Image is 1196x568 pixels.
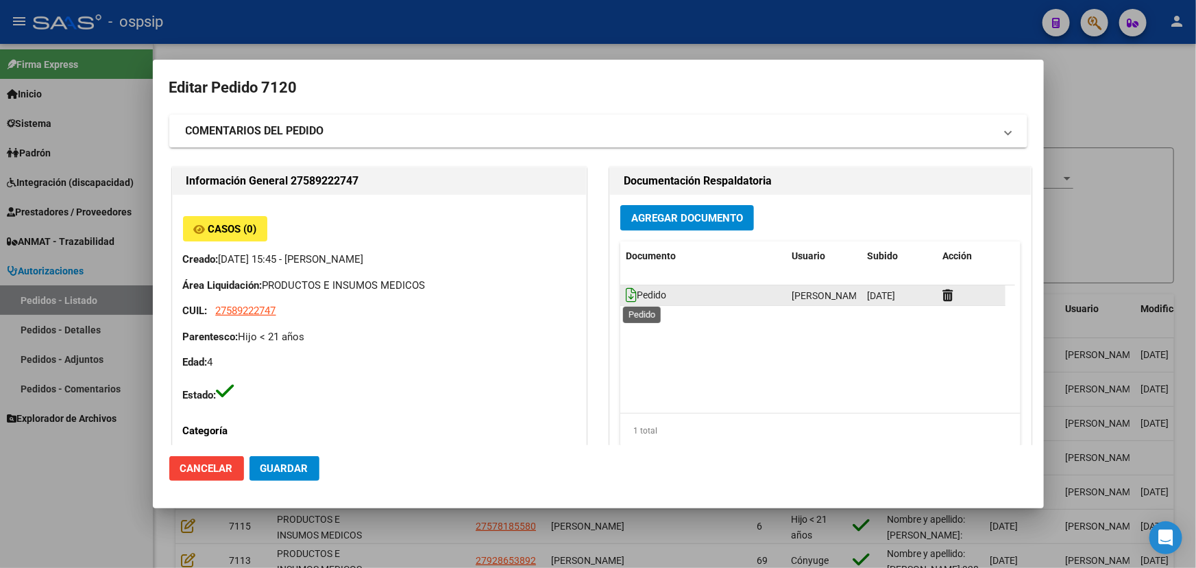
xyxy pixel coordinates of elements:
p: [DATE] 15:45 - [PERSON_NAME] [183,252,576,268]
div: Open Intercom Messenger [1149,521,1182,554]
strong: Creado: [183,253,219,265]
p: Categoría [183,423,301,439]
button: Cancelar [169,456,244,481]
p: Hijo < 21 años [183,329,576,345]
button: Casos (0) [183,216,268,241]
span: Agregar Documento [631,212,743,224]
strong: COMENTARIOS DEL PEDIDO [186,123,324,139]
strong: Parentesco: [183,331,239,343]
span: Casos (0) [208,223,256,235]
button: Guardar [249,456,319,481]
h2: Información General 27589222747 [186,173,572,189]
span: Documento [626,250,676,261]
span: Guardar [260,462,308,475]
datatable-header-cell: Subido [862,241,937,271]
mat-expansion-panel-header: COMENTARIOS DEL PEDIDO [169,115,1027,147]
span: Cancelar [180,462,233,475]
p: PRODUCTOS E INSUMOS MEDICOS [183,278,576,294]
h2: Documentación Respaldatoria [624,173,1016,189]
datatable-header-cell: Documento [620,241,786,271]
button: Agregar Documento [620,205,754,230]
h2: Editar Pedido 7120 [169,75,1027,101]
span: Pedido [626,290,666,301]
div: 1 total [620,414,1020,448]
span: 27589222747 [216,305,276,317]
span: Acción [942,250,972,261]
span: [PERSON_NAME] [792,290,865,301]
strong: CUIL: [183,305,208,317]
span: Subido [867,250,898,261]
p: 4 [183,355,576,370]
strong: Edad: [183,356,208,368]
span: Usuario [792,250,825,261]
span: [DATE] [867,290,895,301]
datatable-header-cell: Acción [937,241,1005,271]
strong: Estado: [183,389,217,401]
strong: Área Liquidación: [183,279,263,292]
datatable-header-cell: Usuario [786,241,862,271]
